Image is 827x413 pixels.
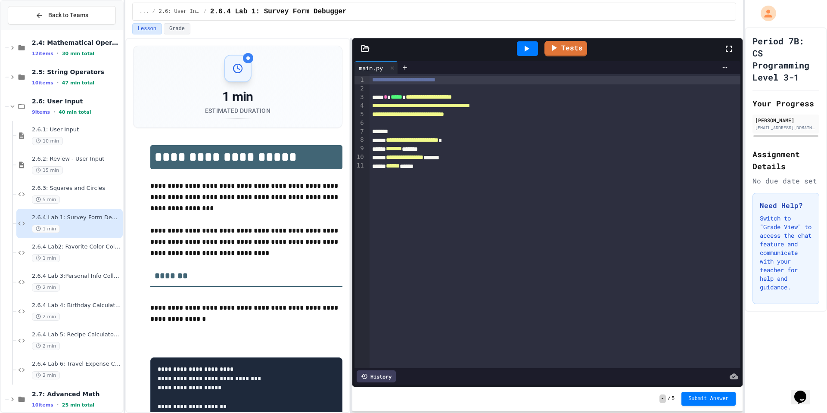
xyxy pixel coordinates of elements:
div: 1 [354,76,365,84]
span: 2.5: String Operators [32,68,121,76]
div: main.py [354,61,398,74]
span: 2.6.4 Lab 1: Survey Form Debugger [32,214,121,221]
span: 25 min total [62,402,94,408]
div: 7 [354,127,365,136]
span: 2.6.4 Lab 6: Travel Expense Calculator [32,360,121,368]
iframe: chat widget [791,379,818,404]
h2: Assignment Details [752,148,819,172]
h3: Need Help? [760,200,812,211]
div: 9 [354,144,365,153]
span: 2.6.4 Lab2: Favorite Color Collector [32,243,121,251]
span: 2.6.4 Lab 5: Recipe Calculator Repair [32,331,121,338]
div: [EMAIL_ADDRESS][DOMAIN_NAME] [755,124,817,131]
span: • [57,50,59,57]
span: Submit Answer [688,395,729,402]
span: 12 items [32,51,53,56]
div: Estimated Duration [205,106,270,115]
span: 2.6.2: Review - User Input [32,155,121,163]
span: 2 min [32,313,60,321]
h1: Period 7B: CS Programming Level 3-1 [752,35,819,83]
div: [PERSON_NAME] [755,116,817,124]
span: 10 items [32,80,53,86]
span: 2 min [32,283,60,292]
span: 2.6.4 Lab 4: Birthday Calculator [32,302,121,309]
span: 40 min total [59,109,91,115]
button: Back to Teams [8,6,116,25]
h2: Your Progress [752,97,819,109]
div: No due date set [752,176,819,186]
span: 10 items [32,402,53,408]
span: / [204,8,207,15]
span: Back to Teams [48,11,88,20]
span: 9 items [32,109,50,115]
div: 2 [354,84,365,93]
div: 11 [354,161,365,170]
span: 2.6.1: User Input [32,126,121,134]
button: Submit Answer [681,392,736,406]
button: Lesson [132,23,162,34]
span: / [668,395,671,402]
div: 5 [354,110,365,119]
div: 6 [354,119,365,127]
div: 8 [354,136,365,144]
span: 10 min [32,137,63,145]
span: 2 min [32,342,60,350]
span: 1 min [32,225,60,233]
span: • [57,401,59,408]
span: 5 min [32,196,60,204]
span: 2 min [32,371,60,379]
span: 2.6: User Input [32,97,121,105]
span: 2.4: Mathematical Operators [32,39,121,47]
p: Switch to "Grade View" to access the chat feature and communicate with your teacher for help and ... [760,214,812,292]
div: main.py [354,63,387,72]
div: 3 [354,93,365,102]
span: 2.6.4 Lab 3:Personal Info Collector [32,273,121,280]
span: / [152,8,155,15]
span: 2.6.4 Lab 1: Survey Form Debugger [210,6,347,17]
span: 2.7: Advanced Math [32,390,121,398]
span: - [659,394,666,403]
span: • [53,109,55,115]
span: 1 min [32,254,60,262]
span: ... [140,8,149,15]
span: 47 min total [62,80,94,86]
button: Grade [164,23,190,34]
div: 4 [354,102,365,110]
div: 1 min [205,89,270,105]
span: 2.6.3: Squares and Circles [32,185,121,192]
span: 15 min [32,166,63,174]
span: 2.6: User Input [159,8,200,15]
a: Tests [544,41,587,56]
div: History [357,370,396,382]
span: 30 min total [62,51,94,56]
span: 5 [672,395,675,402]
span: • [57,79,59,86]
div: My Account [752,3,778,23]
div: 10 [354,153,365,161]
